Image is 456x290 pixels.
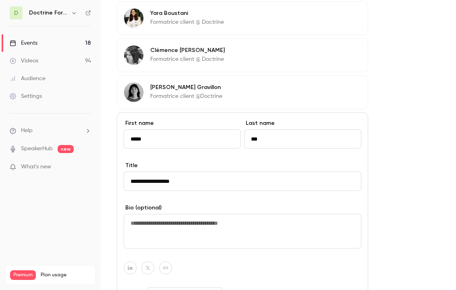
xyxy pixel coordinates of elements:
[150,46,225,54] p: Clémence [PERSON_NAME]
[244,119,361,127] label: Last name
[58,145,74,153] span: new
[124,8,143,28] img: Yara Boustani
[150,55,225,63] p: Formatrice client @ Doctrine
[10,126,91,135] li: help-dropdown-opener
[41,272,91,278] span: Plan usage
[150,92,222,100] p: Formatrice client @Doctrine
[81,164,91,171] iframe: Noticeable Trigger
[150,18,224,26] p: Formatrice client @ Doctrine
[10,57,38,65] div: Videos
[14,9,18,17] span: D
[117,75,368,109] div: Sophie Gravillon[PERSON_NAME] GravillonFormatrice client @Doctrine
[10,92,42,100] div: Settings
[150,83,222,91] p: [PERSON_NAME] Gravillon
[29,9,68,17] h6: Doctrine Formation Avocats
[124,204,361,212] label: Bio (optional)
[124,119,241,127] label: First name
[10,75,46,83] div: Audience
[150,9,224,17] p: Yara Boustani
[10,270,36,280] span: Premium
[124,162,361,170] label: Title
[124,46,143,65] img: Clémence Hejl
[117,38,368,72] div: Clémence HejlClémence [PERSON_NAME]Formatrice client @ Doctrine
[117,1,368,35] div: Yara BoustaniYara BoustaniFormatrice client @ Doctrine
[21,163,51,171] span: What's new
[124,83,143,102] img: Sophie Gravillon
[21,145,53,153] a: SpeakerHub
[10,39,37,47] div: Events
[21,126,33,135] span: Help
